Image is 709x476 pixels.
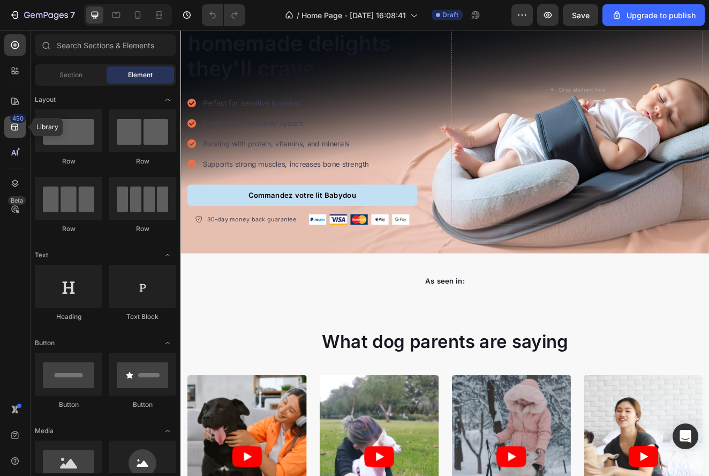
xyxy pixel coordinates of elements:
input: Search Sections & Elements [35,34,176,56]
div: Drop element here [460,69,517,77]
span: Button [35,338,55,348]
a: Commandez votre lit Babydou [8,188,288,214]
div: Open Intercom Messenger [673,423,698,449]
div: Row [35,224,102,234]
p: 7 [70,9,75,21]
div: Button [35,400,102,410]
p: Perfect for sensitive tummies [27,83,229,95]
span: Layout [35,95,56,105]
div: Button [109,400,176,410]
button: 7 [4,4,80,26]
div: Upgrade to publish [612,10,696,21]
span: Toggle open [159,334,176,352]
div: Text Block [109,312,176,322]
span: Toggle open [159,422,176,440]
div: Beta [8,196,26,205]
div: Heading [35,312,102,322]
div: 450 [10,114,26,123]
img: 495611768014373769-47762bdc-c92b-46d1-973d-50401e2847fe.png [156,224,278,237]
div: Row [35,157,102,166]
span: Home Page - [DATE] 16:08:41 [301,10,406,21]
span: Commandez votre lit Babydou [82,196,214,206]
span: Text [35,250,48,260]
button: Save [563,4,598,26]
div: Row [109,224,176,234]
span: Toggle open [159,247,176,264]
span: Media [35,426,54,436]
div: Undo/Redo [202,4,245,26]
p: 30-day money back guarantee [32,225,141,236]
span: Draft [442,10,458,20]
p: As seen in: [9,299,633,311]
p: Supports strong muscles, increases bone strength [27,157,229,169]
p: Bursting with protein, vitamins, and minerals [27,132,229,145]
p: Supercharge immunity System [27,107,229,120]
span: Toggle open [159,91,176,108]
iframe: Design area [180,30,709,476]
span: Section [59,70,82,80]
button: Upgrade to publish [602,4,705,26]
span: / [297,10,299,21]
span: Save [572,11,590,20]
div: Row [109,157,176,166]
p: What dog parents are saying [9,365,633,393]
span: Element [128,70,153,80]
